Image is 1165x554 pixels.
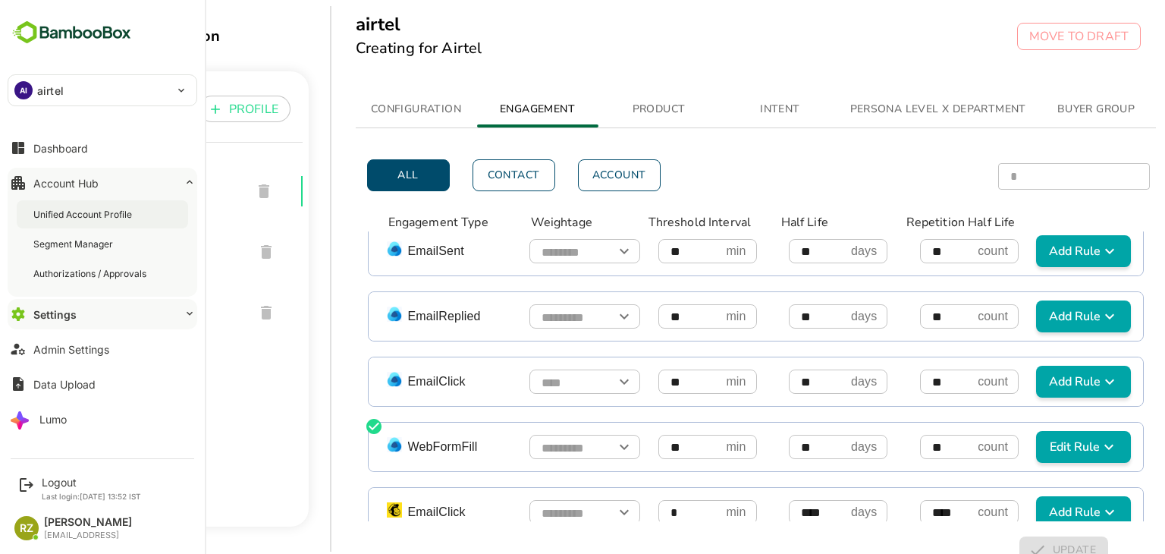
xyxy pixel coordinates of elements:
[6,282,250,343] div: airtel_icp
[925,503,955,521] p: count
[176,100,225,118] p: PROFILE
[42,476,141,489] div: Logout
[314,159,397,191] button: All
[676,100,779,119] span: INTENT
[316,488,1091,537] div: EmailClickOpenmindayscountAdd Rule
[561,436,582,458] button: Open
[561,371,582,392] button: Open
[989,307,1072,326] span: Add Rule
[561,241,582,262] button: Open
[419,159,502,191] button: Contact
[33,308,77,321] div: Settings
[334,502,349,518] img: mailchimp.png
[983,431,1078,463] button: Edit Rule
[925,373,955,391] p: count
[334,241,349,257] img: dynamicscij.png
[728,213,834,231] p: Half Life
[316,357,1091,406] div: EmailClickOpenmindayscountAdd Rule
[355,373,469,391] p: EmailClick
[355,438,469,456] p: WebFormFill
[303,12,429,36] h5: airtel
[8,75,196,105] div: AIairtel
[33,142,88,155] div: Dashboard
[561,502,582,523] button: Open
[355,242,469,260] p: EmailSent
[991,100,1094,119] span: BUYER GROUP
[33,238,116,250] div: Segment Manager
[6,222,250,282] div: joetest
[33,267,149,280] div: Authorizations / Approvals
[33,378,96,391] div: Data Upload
[8,369,197,399] button: Data Upload
[798,307,824,326] p: days
[14,81,33,99] div: AI
[989,242,1072,260] span: Add Rule
[983,496,1078,528] button: Add Rule
[18,26,256,46] div: Profile Configuration
[44,516,132,529] div: [PERSON_NAME]
[798,373,824,391] p: days
[335,213,478,231] p: Engagement Type
[561,306,582,327] button: Open
[798,242,824,260] p: days
[989,373,1072,391] span: Add Rule
[18,182,187,200] span: airtel
[18,99,68,118] p: PROFILE
[334,307,349,322] img: dynamicscij.png
[595,213,728,231] p: Threshold Interval
[316,227,1091,275] div: EmailSentOpenmindayscountAdd Rule
[853,213,996,231] p: Repetition Half Life
[8,168,197,198] button: Account Hub
[14,516,39,540] div: RZ
[673,242,692,260] p: min
[925,438,955,456] p: count
[797,100,973,119] span: PERSONA LEVEL X DEPARTMENT
[525,159,608,191] button: Account
[316,423,1091,471] div: WebFormFillOpenmindayscountEdit Rule
[8,334,197,364] button: Admin Settings
[334,437,349,452] img: dynamicscij.png
[312,100,415,119] span: CONFIGURATION
[42,492,141,501] p: Last login: [DATE] 13:52 IST
[925,307,955,326] p: count
[334,372,349,387] img: dynamicscij.png
[146,96,237,122] button: PROFILE
[6,161,250,222] div: airtel
[316,292,1091,341] div: EmailRepliedOpenmindayscountAdd Rule
[433,100,536,119] span: ENGAGEMENT
[8,404,197,434] button: Lumo
[798,503,824,521] p: days
[983,366,1078,398] button: Add Rule
[673,438,692,456] p: min
[303,36,429,61] h6: Creating for Airtel
[925,242,955,260] p: count
[964,23,1088,50] button: MOVE TO DRAFT
[673,503,692,521] p: min
[18,243,189,261] span: joetest
[478,213,584,231] p: Weightage
[554,100,658,119] span: PRODUCT
[989,503,1072,521] span: Add Rule
[18,304,189,322] span: airtel_icp
[976,27,1076,46] p: MOVE TO DRAFT
[33,177,99,190] div: Account Hub
[673,307,692,326] p: min
[44,530,132,540] div: [EMAIL_ADDRESS]
[989,438,1072,456] span: Edit Rule
[8,299,197,329] button: Settings
[303,91,1104,127] div: simple tabs
[37,83,64,99] p: airtel
[39,413,67,426] div: Lumo
[8,133,197,163] button: Dashboard
[983,301,1078,332] button: Add Rule
[355,307,469,326] p: EmailReplied
[355,503,469,521] p: EmailClick
[798,438,824,456] p: days
[33,343,109,356] div: Admin Settings
[673,373,692,391] p: min
[983,235,1078,267] button: Add Rule
[33,208,135,221] div: Unified Account Profile
[8,18,136,47] img: BambooboxFullLogoMark.5f36c76dfaba33ec1ec1367b70bb1252.svg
